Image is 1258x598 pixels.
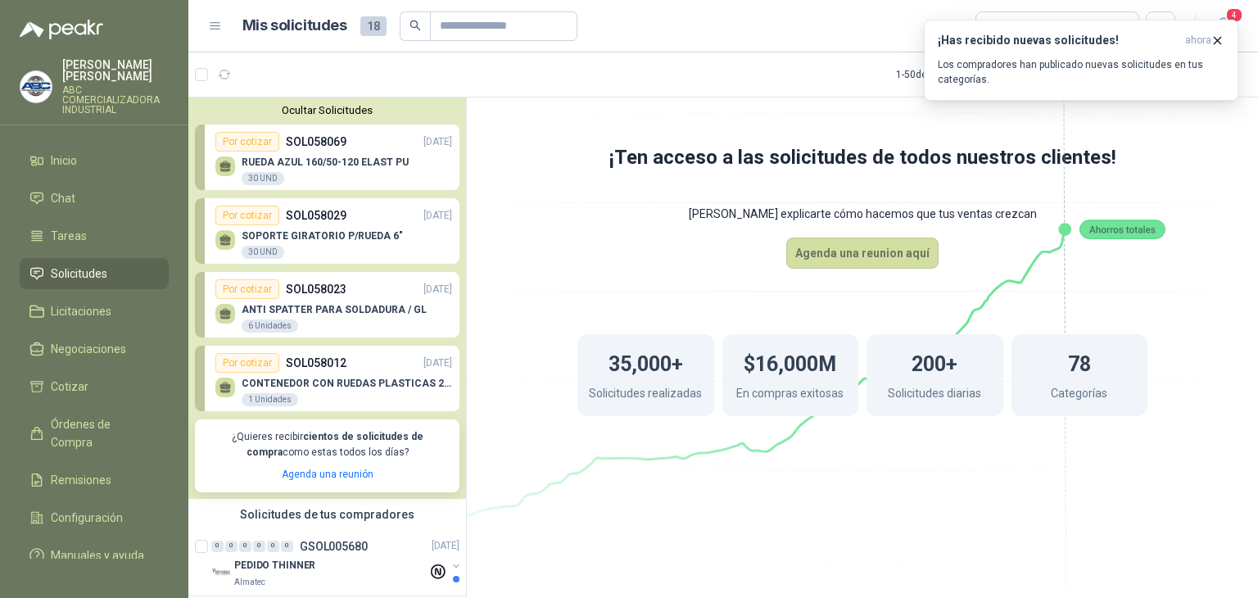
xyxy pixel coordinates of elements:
[205,429,450,460] p: ¿Quieres recibir como estas todos los días?
[51,546,144,564] span: Manuales y ayuda
[225,541,238,552] div: 0
[242,172,284,185] div: 30 UND
[51,189,75,207] span: Chat
[20,258,169,289] a: Solicitudes
[20,540,169,571] a: Manuales y ayuda
[51,227,87,245] span: Tareas
[423,134,452,150] p: [DATE]
[51,471,111,489] span: Remisiones
[1225,7,1243,23] span: 4
[300,541,368,552] p: GSOL005680
[360,16,387,36] span: 18
[20,145,169,176] a: Inicio
[195,272,459,338] a: Por cotizarSOL058023[DATE] ANTI SPATTER PARA SOLDADURA / GL6 Unidades
[51,415,153,451] span: Órdenes de Compra
[62,85,169,115] p: ABC COMERCIALIZADORA INDUSTRIAL
[51,340,126,358] span: Negociaciones
[242,393,298,406] div: 1 Unidades
[281,541,293,552] div: 0
[51,509,123,527] span: Configuración
[234,558,315,573] p: PEDIDO THINNER
[1068,344,1091,380] h1: 78
[888,384,981,406] p: Solicitudes diarias
[267,541,279,552] div: 0
[786,238,939,269] button: Agenda una reunion aquí
[423,208,452,224] p: [DATE]
[188,97,466,499] div: Ocultar SolicitudesPor cotizarSOL058069[DATE] RUEDA AZUL 160/50-120 ELAST PU30 UNDPor cotizarSOL0...
[51,302,111,320] span: Licitaciones
[239,541,251,552] div: 0
[51,152,77,170] span: Inicio
[1185,34,1211,48] span: ahora
[242,14,347,38] h1: Mis solicitudes
[211,541,224,552] div: 0
[938,34,1179,48] h3: ¡Has recibido nuevas solicitudes!
[286,280,346,298] p: SOL058023
[20,20,103,39] img: Logo peakr
[20,296,169,327] a: Licitaciones
[286,206,346,224] p: SOL058029
[247,431,423,458] b: cientos de solicitudes de compra
[195,104,459,116] button: Ocultar Solicitudes
[20,183,169,214] a: Chat
[215,279,279,299] div: Por cotizar
[20,409,169,458] a: Órdenes de Compra
[242,246,284,259] div: 30 UND
[423,356,452,371] p: [DATE]
[62,59,169,82] p: [PERSON_NAME] [PERSON_NAME]
[195,346,459,411] a: Por cotizarSOL058012[DATE] CONTENEDOR CON RUEDAS PLASTICAS 240 LTS BLANCO CON TAPA1 Unidades
[195,125,459,190] a: Por cotizarSOL058069[DATE] RUEDA AZUL 160/50-120 ELAST PU30 UND
[242,156,409,168] p: RUEDA AZUL 160/50-120 ELAST PU
[242,319,298,333] div: 6 Unidades
[286,354,346,372] p: SOL058012
[20,220,169,251] a: Tareas
[20,333,169,365] a: Negociaciones
[215,353,279,373] div: Por cotizar
[195,198,459,264] a: Por cotizarSOL058029[DATE] SOPORTE GIRATORIO P/RUEDA 6"30 UND
[1209,11,1238,41] button: 4
[242,230,403,242] p: SOPORTE GIRATORIO P/RUEDA 6"
[282,469,373,480] a: Agenda una reunión
[986,17,1020,35] div: Todas
[51,378,88,396] span: Cotizar
[924,20,1238,101] button: ¡Has recibido nuevas solicitudes!ahora Los compradores han publicado nuevas solicitudes en tus ca...
[20,502,169,533] a: Configuración
[20,464,169,496] a: Remisiones
[432,538,459,554] p: [DATE]
[234,576,265,589] p: Almatec
[736,384,844,406] p: En compras exitosas
[215,206,279,225] div: Por cotizar
[20,371,169,402] a: Cotizar
[1051,384,1107,406] p: Categorías
[609,344,683,380] h1: 35,000+
[20,71,52,102] img: Company Logo
[215,132,279,152] div: Por cotizar
[253,541,265,552] div: 0
[938,57,1224,87] p: Los compradores han publicado nuevas solicitudes en tus categorías.
[912,344,957,380] h1: 200+
[211,563,231,582] img: Company Logo
[744,344,836,380] h1: $16,000M
[188,499,466,530] div: Solicitudes de tus compradores
[242,304,427,315] p: ANTI SPATTER PARA SOLDADURA / GL
[286,133,346,151] p: SOL058069
[410,20,421,31] span: search
[242,378,452,389] p: CONTENEDOR CON RUEDAS PLASTICAS 240 LTS BLANCO CON TAPA
[211,537,463,589] a: 0 0 0 0 0 0 GSOL005680[DATE] Company LogoPEDIDO THINNERAlmatec
[51,265,107,283] span: Solicitudes
[896,61,997,88] div: 1 - 50 de 119
[423,282,452,297] p: [DATE]
[589,384,702,406] p: Solicitudes realizadas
